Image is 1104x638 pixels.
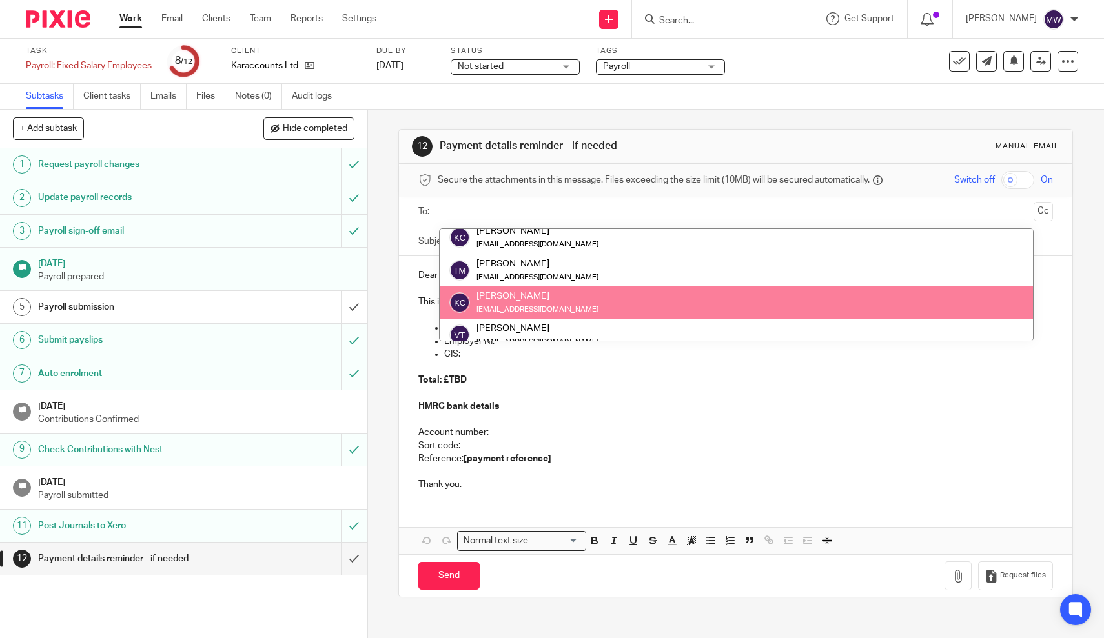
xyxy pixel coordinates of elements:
[457,531,586,551] div: Search for option
[13,117,84,139] button: + Add subtask
[449,260,470,281] img: svg%3E
[38,254,354,270] h1: [DATE]
[13,189,31,207] div: 2
[476,241,598,248] small: [EMAIL_ADDRESS][DOMAIN_NAME]
[291,12,323,25] a: Reports
[38,489,354,502] p: Payroll submitted
[13,364,31,383] div: 7
[13,155,31,174] div: 1
[119,12,142,25] a: Work
[83,84,141,109] a: Client tasks
[476,224,598,237] div: [PERSON_NAME]
[38,330,232,350] h1: Submit payslips
[231,46,360,56] label: Client
[1034,202,1053,221] button: Cc
[13,331,31,349] div: 6
[13,222,31,240] div: 3
[658,15,774,27] input: Search
[464,454,551,463] strong: [payment reference]
[418,375,467,384] strong: Total: £TBD
[38,188,232,207] h1: Update payroll records
[449,324,470,345] img: svg%3E
[532,534,578,548] input: Search for option
[150,84,187,109] a: Emails
[196,84,225,109] a: Files
[418,452,1053,465] p: Reference:
[38,397,354,413] h1: [DATE]
[476,322,598,335] div: [PERSON_NAME]
[1043,9,1064,30] img: svg%3E
[476,306,598,313] small: [EMAIL_ADDRESS][DOMAIN_NAME]
[966,12,1037,25] p: [PERSON_NAME]
[376,61,404,70] span: [DATE]
[38,297,232,317] h1: Payroll submission
[418,205,433,218] label: To:
[38,440,232,459] h1: Check Contributions with Nest
[954,174,995,186] span: Switch off
[440,139,764,153] h1: Payment details reminder - if needed
[235,84,282,109] a: Notes (0)
[412,136,433,157] div: 12
[38,473,354,489] h1: [DATE]
[476,257,598,270] div: [PERSON_NAME]
[342,12,376,25] a: Settings
[418,402,499,411] u: HMRC bank details
[263,117,354,139] button: Hide completed
[376,46,434,56] label: Due by
[13,298,31,316] div: 5
[26,10,90,28] img: Pixie
[476,274,598,281] small: [EMAIL_ADDRESS][DOMAIN_NAME]
[175,54,192,68] div: 8
[418,295,1053,308] p: This is a reminder that the following amounts must be paid before :
[202,12,230,25] a: Clients
[1041,174,1053,186] span: On
[996,141,1059,152] div: Manual email
[38,413,354,426] p: Contributions Confirmed
[460,534,531,548] span: Normal text size
[13,550,31,568] div: 12
[458,62,504,71] span: Not started
[38,221,232,241] h1: Payroll sign-off email
[38,364,232,383] h1: Auto enrolment
[844,14,894,23] span: Get Support
[418,269,1053,282] p: Dear [PERSON_NAME],
[181,58,192,65] small: /12
[476,290,598,303] div: [PERSON_NAME]
[603,62,630,71] span: Payroll
[418,478,1053,491] p: Thank you.
[449,227,470,248] img: svg%3E
[38,155,232,174] h1: Request payroll changes
[438,174,870,186] span: Secure the attachments in this message. Files exceeding the size limit (10MB) will be secured aut...
[418,426,1053,439] p: Account number:
[418,439,1053,452] p: Sort code:
[13,517,31,535] div: 11
[161,12,183,25] a: Email
[250,12,271,25] a: Team
[283,124,347,134] span: Hide completed
[596,46,725,56] label: Tags
[444,348,1053,361] p: CIS:
[1000,570,1046,581] span: Request files
[38,549,232,568] h1: Payment details reminder - if needed
[13,441,31,459] div: 9
[476,338,598,345] small: [EMAIL_ADDRESS][DOMAIN_NAME]
[26,46,152,56] label: Task
[449,292,470,313] img: svg%3E
[38,516,232,535] h1: Post Journals to Xero
[451,46,580,56] label: Status
[231,59,298,72] p: Karaccounts Ltd
[26,84,74,109] a: Subtasks
[26,59,152,72] div: Payroll: Fixed Salary Employees
[38,270,354,283] p: Payroll prepared
[418,235,452,248] label: Subject:
[292,84,342,109] a: Audit logs
[418,562,480,590] input: Send
[978,561,1053,590] button: Request files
